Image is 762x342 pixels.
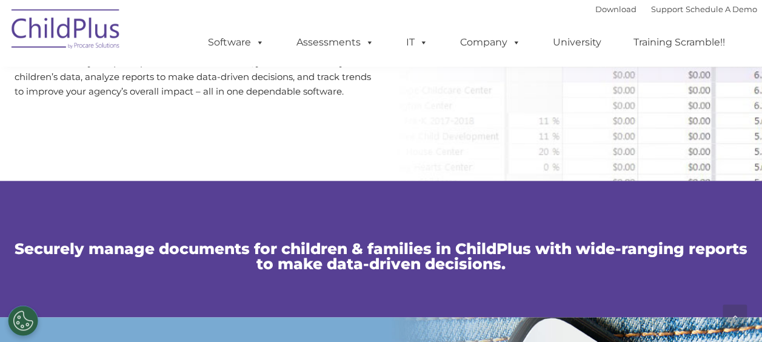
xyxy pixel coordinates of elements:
[595,4,637,14] a: Download
[394,30,440,55] a: IT
[651,4,683,14] a: Support
[541,30,613,55] a: University
[448,30,533,55] a: Company
[686,4,757,14] a: Schedule A Demo
[595,4,757,14] font: |
[8,306,38,336] button: Cookies Settings
[15,240,747,273] span: Securely manage documents for children & families in ChildPlus with wide-ranging reports to make ...
[5,1,127,61] img: ChildPlus by Procare Solutions
[284,30,386,55] a: Assessments
[196,30,276,55] a: Software
[621,30,737,55] a: Training Scramble!!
